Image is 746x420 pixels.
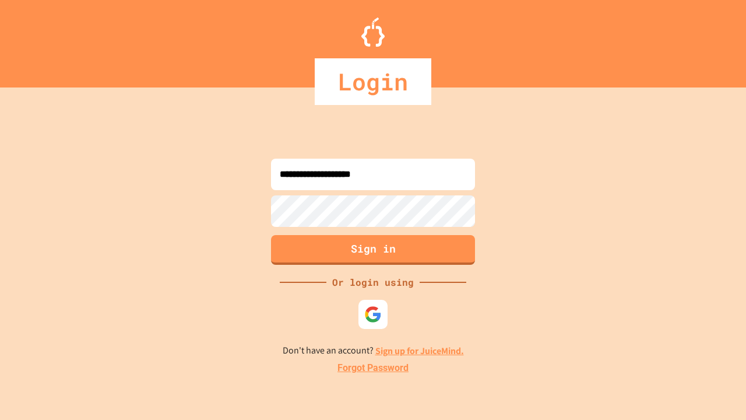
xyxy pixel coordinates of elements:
p: Don't have an account? [283,344,464,358]
button: Sign in [271,235,475,265]
img: google-icon.svg [364,306,382,323]
div: Login [315,58,431,105]
a: Forgot Password [337,361,409,375]
a: Sign up for JuiceMind. [375,345,464,357]
div: Or login using [326,275,420,289]
img: Logo.svg [361,17,385,47]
